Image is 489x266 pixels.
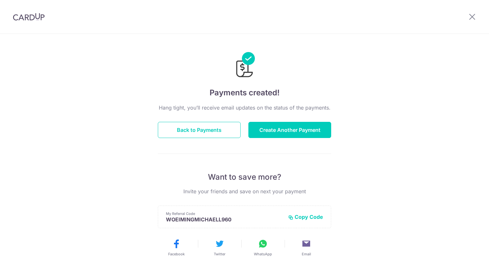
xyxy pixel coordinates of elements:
button: Email [287,239,325,257]
p: Want to save more? [158,172,331,182]
img: CardUp [13,13,45,21]
button: Copy Code [288,214,323,220]
button: WhatsApp [244,239,282,257]
span: WhatsApp [254,251,272,257]
p: Hang tight, you’ll receive email updates on the status of the payments. [158,104,331,112]
button: Facebook [157,239,195,257]
p: My Referral Code [166,211,283,216]
img: Payments [234,52,255,79]
button: Twitter [201,239,239,257]
span: Twitter [214,251,225,257]
h4: Payments created! [158,87,331,99]
button: Back to Payments [158,122,241,138]
button: Create Another Payment [248,122,331,138]
span: Facebook [168,251,185,257]
p: WOEIMINGMICHAELL960 [166,216,283,223]
p: Invite your friends and save on next your payment [158,187,331,195]
span: Email [302,251,311,257]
